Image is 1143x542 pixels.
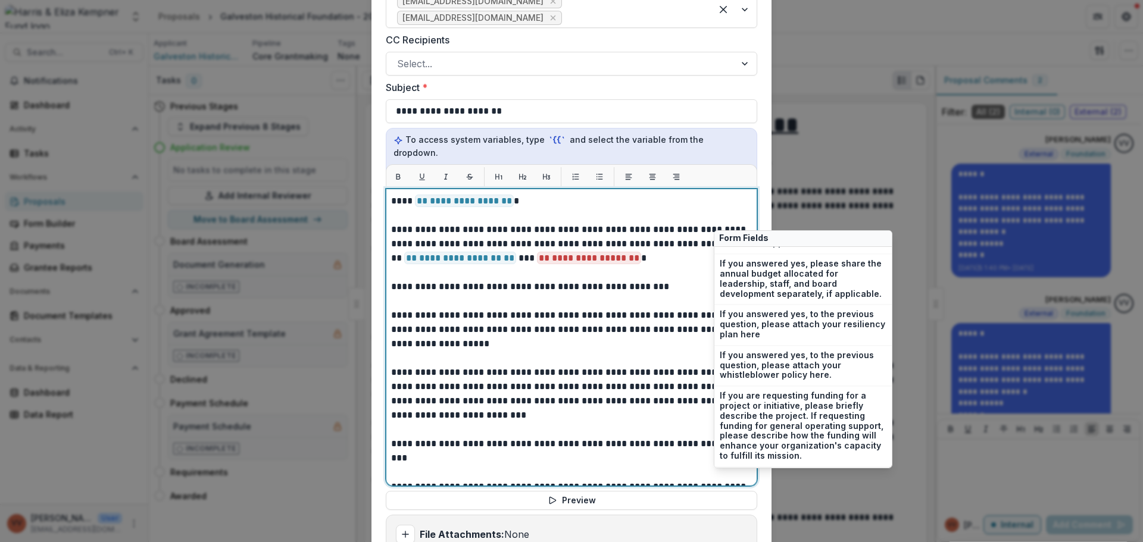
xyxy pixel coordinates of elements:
span: If you answered yes, to the previous question, please attach your resiliency plan here [720,309,886,339]
span: If you answered yes, please share the annual budget allocated for leadership, staff, and board de... [720,259,886,299]
button: If you answered yes, to the previous question, please attach your whistleblower policy here. [714,345,892,386]
strong: File Attachments: [420,528,504,540]
button: Italic [436,167,455,186]
button: If you are requesting funding for a project or initiative, please briefly describe the project. I... [714,386,892,466]
button: H2 [513,167,532,186]
span: If you answered yes, to the previous question, please attach your whistleblower policy here. [720,350,886,380]
button: Strikethrough [460,167,479,186]
button: Bold [389,167,408,186]
label: CC Recipients [386,33,750,47]
span: [EMAIL_ADDRESS][DOMAIN_NAME] [402,13,544,23]
button: Align center [643,167,662,186]
div: Remove lescott@kempnerfund.org [547,12,559,24]
button: If you answered yes, to the previous question, please attach your resiliency plan here [714,304,892,344]
p: None [420,527,529,541]
span: If you are requesting funding for a project or initiative, please briefly describe the project. I... [720,391,886,461]
button: H1 [489,167,508,186]
button: List [566,167,585,186]
button: If you answered yes, please share the annual budget allocated for leadership, staff, and board de... [714,253,892,304]
code: `{{` [547,134,567,146]
div: Form Fields [714,228,892,247]
button: H3 [537,167,556,186]
label: Subject [386,80,750,95]
button: List [590,167,609,186]
button: Align right [667,167,686,186]
button: Preview [386,491,757,510]
button: Align left [619,167,638,186]
p: To access system variables, type and select the variable from the dropdown. [394,133,749,159]
button: Underline [413,167,432,186]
